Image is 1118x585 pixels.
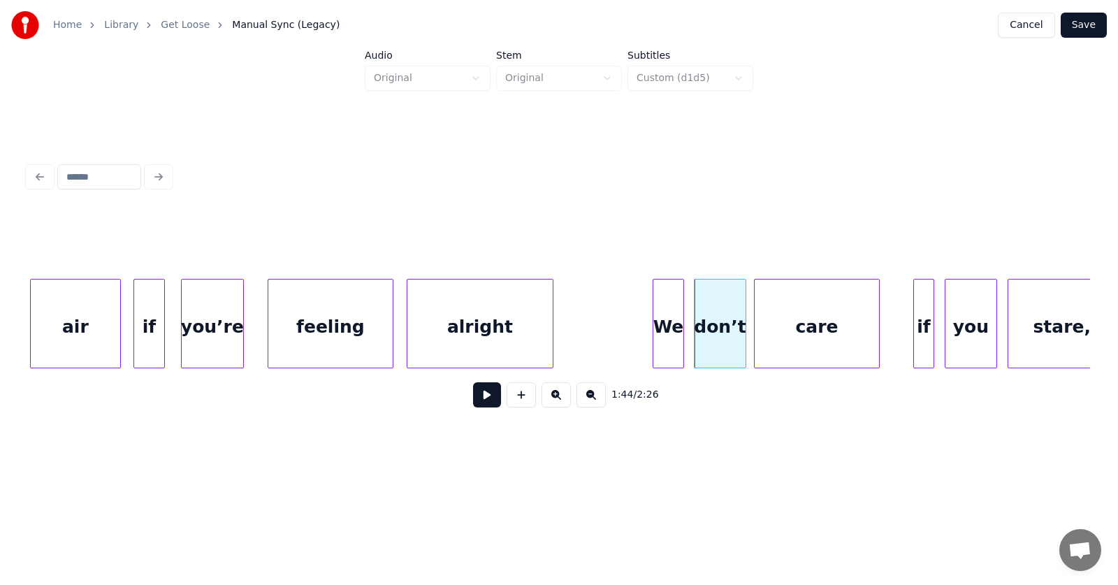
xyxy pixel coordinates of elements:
img: youka [11,11,39,39]
a: Get Loose [161,18,210,32]
span: 2:26 [637,388,658,402]
span: Manual Sync (Legacy) [232,18,340,32]
div: / [611,388,645,402]
label: Subtitles [627,50,753,60]
a: Home [53,18,82,32]
a: Open chat [1059,529,1101,571]
label: Audio [365,50,491,60]
span: 1:44 [611,388,633,402]
label: Stem [496,50,622,60]
a: Library [104,18,138,32]
nav: breadcrumb [53,18,340,32]
button: Cancel [998,13,1054,38]
button: Save [1061,13,1107,38]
